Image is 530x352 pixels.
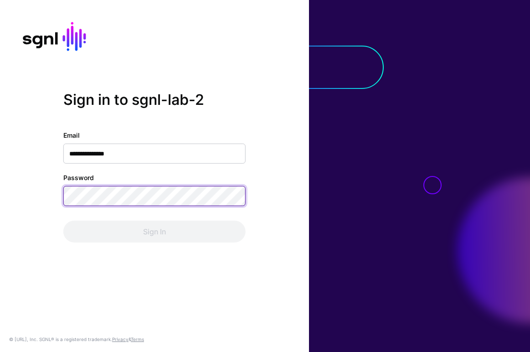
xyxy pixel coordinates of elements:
label: Password [63,173,94,182]
div: © [URL], Inc. SGNL® is a registered trademark. & [9,336,144,343]
label: Email [63,130,80,140]
a: Privacy [112,336,129,342]
a: Terms [131,336,144,342]
h2: Sign in to sgnl-lab-2 [63,91,246,109]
